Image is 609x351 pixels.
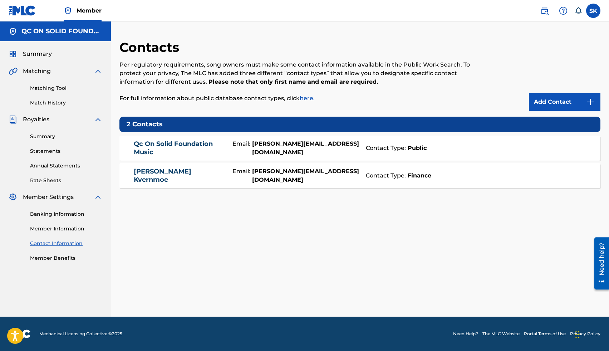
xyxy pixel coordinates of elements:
img: logo [9,330,31,338]
strong: Please note that only first name and email are required. [208,78,378,85]
a: Contact Information [30,240,102,247]
span: Mechanical Licensing Collective © 2025 [39,331,122,337]
a: Summary [30,133,102,140]
a: Match History [30,99,102,107]
strong: Finance [406,171,431,180]
span: Member Settings [23,193,74,201]
img: search [540,6,549,15]
div: User Menu [586,4,600,18]
img: expand [94,67,102,75]
a: Rate Sheets [30,177,102,184]
p: Per regulatory requirements, song owners must make some contact information available in the Publ... [119,60,490,86]
h5: 2 Contacts [119,117,600,132]
strong: [PERSON_NAME][EMAIL_ADDRESS][DOMAIN_NAME] [250,167,362,184]
img: expand [94,115,102,124]
a: Portal Terms of Use [524,331,566,337]
iframe: Chat Widget [573,317,609,351]
strong: [PERSON_NAME][EMAIL_ADDRESS][DOMAIN_NAME] [250,140,362,157]
div: Email: [225,140,362,157]
div: Contact Type: [362,144,591,152]
span: Matching [23,67,51,75]
img: Summary [9,50,17,58]
iframe: Resource Center [589,234,609,292]
img: 9d2ae6d4665cec9f34b9.svg [586,98,595,106]
img: Matching [9,67,18,75]
a: The MLC Website [482,331,520,337]
h5: QC ON SOLID FOUNDATION MUSIC [21,27,102,35]
a: Banking Information [30,210,102,218]
div: Help [556,4,570,18]
a: Member Information [30,225,102,233]
div: Drag [575,324,580,345]
a: [PERSON_NAME] Kvernmoe [134,167,221,184]
a: Annual Statements [30,162,102,170]
a: Public Search [537,4,552,18]
div: Notifications [575,7,582,14]
img: MLC Logo [9,5,36,16]
a: SummarySummary [9,50,52,58]
img: Member Settings [9,193,17,201]
a: Need Help? [453,331,478,337]
a: here. [300,95,315,102]
a: Privacy Policy [570,331,600,337]
span: Member [77,6,102,15]
img: Top Rightsholder [64,6,72,15]
a: Member Benefits [30,254,102,262]
a: Statements [30,147,102,155]
div: Contact Type: [362,171,591,180]
div: Email: [225,167,362,184]
a: Add Contact [529,93,600,111]
img: expand [94,193,102,201]
p: For full information about public database contact types, click [119,94,490,103]
a: Matching Tool [30,84,102,92]
img: Royalties [9,115,17,124]
img: Accounts [9,27,17,36]
a: Qc On Solid Foundation Music [134,140,221,156]
strong: Public [406,144,427,152]
img: help [559,6,568,15]
h2: Contacts [119,39,183,55]
span: Summary [23,50,52,58]
span: Royalties [23,115,49,124]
